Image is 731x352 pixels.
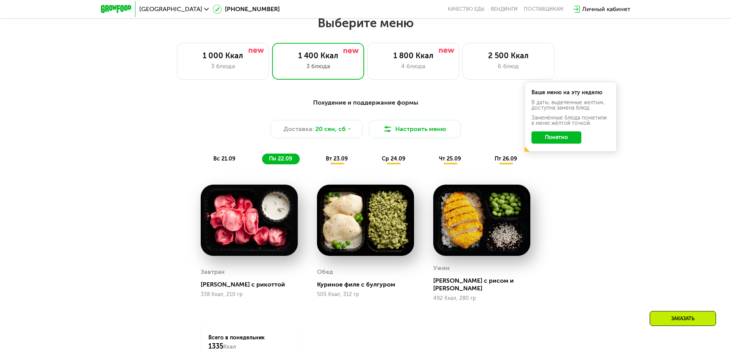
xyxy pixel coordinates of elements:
div: Куриное филе с булгуром [317,281,420,288]
span: вт 23.09 [326,156,348,162]
div: В даты, выделенные желтым, доступна замена блюд. [531,100,610,111]
span: пн 22.09 [269,156,292,162]
div: Заменённые блюда пометили в меню жёлтой точкой. [531,115,610,126]
span: пт 26.09 [495,156,517,162]
div: Обед [317,266,333,278]
button: Настроить меню [369,120,461,138]
div: 492 Ккал, 280 гр [433,295,530,301]
span: 1335 [208,342,223,350]
div: 4 блюда [375,62,451,71]
span: 20 сен, сб [315,124,346,134]
div: [PERSON_NAME] с рисом и [PERSON_NAME] [433,277,536,292]
span: [GEOGRAPHIC_DATA] [139,6,202,12]
button: Понятно [531,131,581,144]
span: чт 25.09 [439,156,461,162]
div: 505 Ккал, 312 гр [317,291,414,298]
div: Всего в понедельник [208,334,290,351]
div: 3 блюда [280,62,356,71]
div: Ужин [433,262,450,274]
div: 2 500 Ккал [470,51,546,60]
div: Ваше меню на эту неделю [531,90,610,95]
a: Качество еды [448,6,485,12]
span: ср 24.09 [382,156,405,162]
div: 6 блюд [470,62,546,71]
div: Личный кабинет [582,5,630,14]
a: Вендинги [491,6,518,12]
div: Завтрак [201,266,225,278]
h2: Выберите меню [25,15,706,31]
div: 1 400 Ккал [280,51,356,60]
a: [PHONE_NUMBER] [213,5,280,14]
div: Заказать [650,311,716,326]
span: Доставка: [284,124,314,134]
div: [PERSON_NAME] с рикоттой [201,281,304,288]
div: 338 Ккал, 210 гр [201,291,298,298]
div: Похудение и поддержание формы [139,98,593,108]
div: 3 блюда [185,62,261,71]
div: поставщикам [524,6,563,12]
div: 1 000 Ккал [185,51,261,60]
div: 1 800 Ккал [375,51,451,60]
span: вс 21.09 [213,156,235,162]
span: Ккал [223,344,236,350]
